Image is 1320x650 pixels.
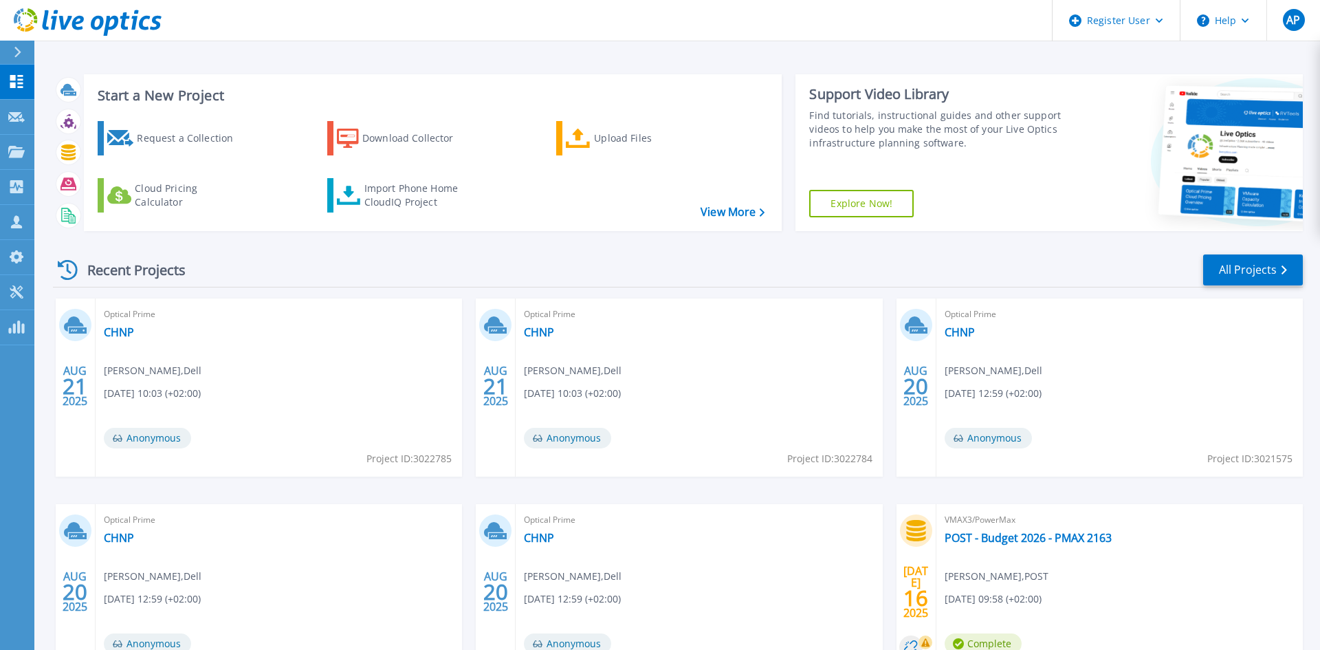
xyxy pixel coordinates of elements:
span: 20 [483,586,508,598]
div: Upload Files [594,124,704,152]
span: Optical Prime [945,307,1295,322]
div: Recent Projects [53,253,204,287]
div: AUG 2025 [62,361,88,411]
a: POST - Budget 2026 - PMAX 2163 [945,531,1112,545]
div: Support Video Library [809,85,1068,103]
a: Explore Now! [809,190,914,217]
div: Request a Collection [137,124,247,152]
span: Anonymous [104,428,191,448]
span: Optical Prime [104,512,454,528]
span: [DATE] 10:03 (+02:00) [104,386,201,401]
span: [PERSON_NAME] , Dell [524,363,621,378]
div: AUG 2025 [903,361,929,411]
div: Import Phone Home CloudIQ Project [364,182,472,209]
a: All Projects [1203,254,1303,285]
span: [DATE] 10:03 (+02:00) [524,386,621,401]
span: [DATE] 09:58 (+02:00) [945,592,1042,607]
span: Project ID: 3022785 [366,451,452,466]
span: [DATE] 12:59 (+02:00) [104,592,201,607]
span: 16 [903,592,928,604]
span: [DATE] 12:59 (+02:00) [945,386,1042,401]
div: AUG 2025 [62,567,88,617]
a: View More [701,206,764,219]
div: Find tutorials, instructional guides and other support videos to help you make the most of your L... [809,109,1068,150]
span: [PERSON_NAME] , Dell [524,569,621,584]
a: CHNP [945,325,975,339]
span: [PERSON_NAME] , Dell [104,363,201,378]
span: AP [1286,14,1300,25]
span: Optical Prime [104,307,454,322]
a: CHNP [104,325,134,339]
a: CHNP [104,531,134,545]
span: Project ID: 3022784 [787,451,872,466]
a: CHNP [524,531,554,545]
div: [DATE] 2025 [903,567,929,617]
div: Download Collector [362,124,472,152]
div: Cloud Pricing Calculator [135,182,245,209]
span: 21 [63,380,87,392]
span: [DATE] 12:59 (+02:00) [524,592,621,607]
div: AUG 2025 [483,361,509,411]
a: Cloud Pricing Calculator [98,178,251,213]
div: AUG 2025 [483,567,509,617]
span: VMAX3/PowerMax [945,512,1295,528]
span: Anonymous [524,428,611,448]
a: Request a Collection [98,121,251,155]
span: 20 [903,380,928,392]
span: [PERSON_NAME] , POST [945,569,1048,584]
span: Optical Prime [524,307,874,322]
a: CHNP [524,325,554,339]
span: 21 [483,380,508,392]
h3: Start a New Project [98,88,764,103]
span: Project ID: 3021575 [1207,451,1292,466]
span: Optical Prime [524,512,874,528]
span: [PERSON_NAME] , Dell [104,569,201,584]
a: Upload Files [556,121,709,155]
span: 20 [63,586,87,598]
span: [PERSON_NAME] , Dell [945,363,1042,378]
a: Download Collector [327,121,481,155]
span: Anonymous [945,428,1032,448]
